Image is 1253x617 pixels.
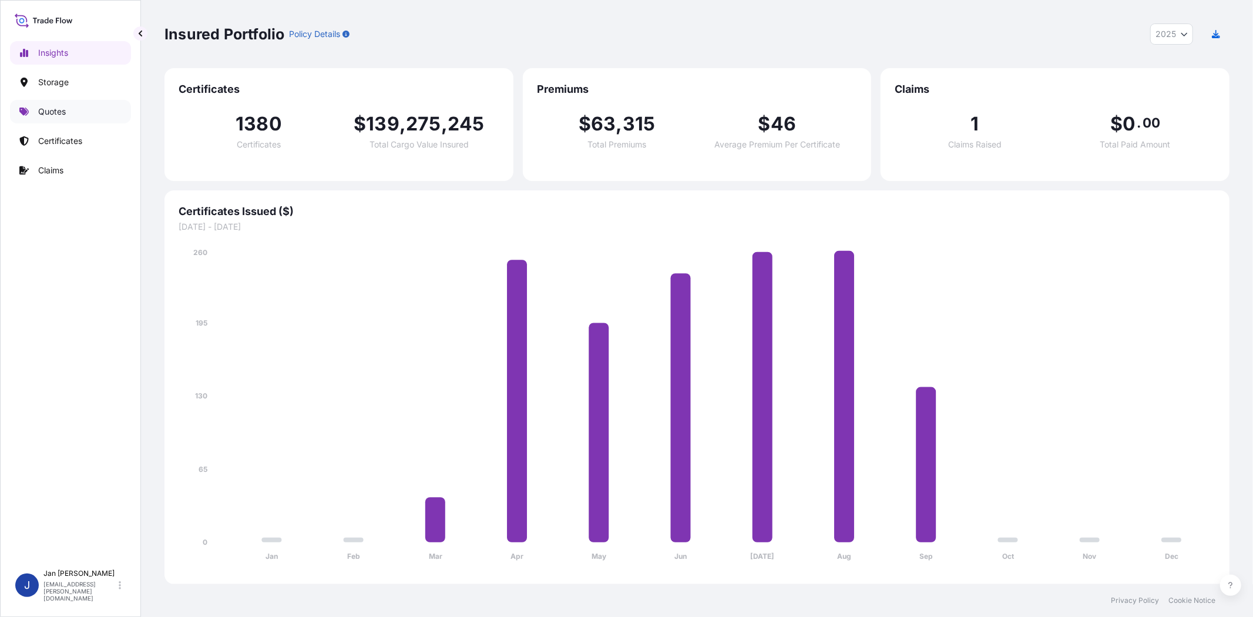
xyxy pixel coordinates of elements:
tspan: Jan [266,552,278,561]
span: Average Premium Per Certificate [714,140,840,149]
span: 00 [1143,118,1160,128]
span: 63 [591,115,616,133]
tspan: Nov [1083,552,1097,561]
tspan: 260 [193,248,207,257]
span: Certificates [237,140,281,149]
p: Storage [38,76,69,88]
span: , [399,115,406,133]
span: 2025 [1155,28,1176,40]
tspan: 0 [203,538,207,546]
span: Certificates Issued ($) [179,204,1215,219]
span: 0 [1123,115,1136,133]
span: , [616,115,622,133]
span: Premiums [537,82,858,96]
span: J [24,579,30,591]
tspan: Dec [1165,552,1178,561]
tspan: Aug [837,552,851,561]
span: $ [579,115,591,133]
tspan: 130 [195,391,207,400]
tspan: May [592,552,607,561]
a: Privacy Policy [1111,596,1159,605]
p: Quotes [38,106,66,118]
span: Claims Raised [948,140,1002,149]
a: Claims [10,159,131,182]
span: Total Paid Amount [1100,140,1171,149]
a: Insights [10,41,131,65]
span: Claims [895,82,1215,96]
p: Certificates [38,135,82,147]
tspan: Apr [510,552,523,561]
span: , [441,115,448,133]
tspan: Jun [674,552,687,561]
span: $ [758,115,771,133]
span: 315 [623,115,656,133]
span: [DATE] - [DATE] [179,221,1215,233]
p: Claims [38,165,63,176]
tspan: Feb [347,552,360,561]
span: 139 [366,115,399,133]
span: $ [354,115,366,133]
span: $ [1110,115,1123,133]
span: Total Cargo Value Insured [369,140,469,149]
a: Certificates [10,129,131,153]
span: 1380 [236,115,282,133]
p: Insights [38,47,68,59]
tspan: 195 [196,318,207,327]
span: 1 [971,115,979,133]
span: 46 [771,115,796,133]
a: Quotes [10,100,131,123]
p: Policy Details [289,28,340,40]
tspan: Mar [429,552,442,561]
span: Total Premiums [587,140,646,149]
p: Jan [PERSON_NAME] [43,569,116,578]
p: [EMAIL_ADDRESS][PERSON_NAME][DOMAIN_NAME] [43,581,116,602]
a: Cookie Notice [1168,596,1215,605]
tspan: Oct [1002,552,1015,561]
span: 275 [406,115,441,133]
tspan: Sep [919,552,933,561]
span: 245 [448,115,485,133]
tspan: 65 [199,465,207,474]
p: Insured Portfolio [164,25,284,43]
tspan: [DATE] [751,552,775,561]
span: Certificates [179,82,499,96]
a: Storage [10,71,131,94]
span: . [1137,118,1141,128]
button: Year Selector [1150,24,1193,45]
